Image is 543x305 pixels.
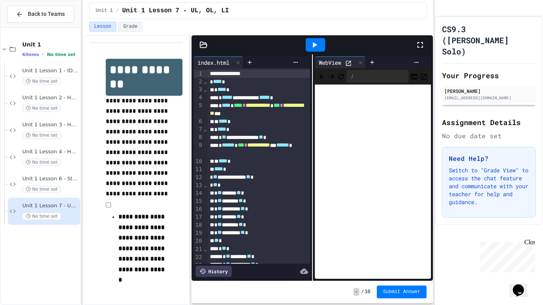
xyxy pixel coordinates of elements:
div: 8 [194,133,204,141]
span: Unit 1 Lesson 7 - UL, OL, LI [122,6,229,15]
div: 6 [194,118,204,125]
span: No time set [22,104,61,112]
span: No time set [22,77,61,85]
div: 7 [194,125,204,133]
button: Console [410,71,418,81]
div: index.html [194,58,233,67]
span: Unit 1 Lesson 2 - HTML Doc Setup [22,95,79,101]
div: 1 [194,70,204,78]
span: 10 [365,289,370,295]
button: Back to Teams [7,6,74,23]
div: 18 [194,221,204,229]
div: 14 [194,189,204,197]
span: Fold line [203,246,207,252]
div: 19 [194,229,204,237]
h1: CS9.3 ([PERSON_NAME] Solo) [442,23,536,57]
span: Back [318,71,326,81]
span: Fold line [203,78,207,85]
span: Unit 1 Lesson 4 - Headlines Lab [22,149,79,155]
div: 20 [194,237,204,245]
span: Fold line [203,182,207,188]
span: • [42,51,44,58]
div: 16 [194,205,204,213]
div: [EMAIL_ADDRESS][DOMAIN_NAME] [444,95,533,101]
div: 9 [194,141,204,157]
button: Lesson [89,21,116,32]
div: [PERSON_NAME] [444,87,533,95]
button: Grade [118,21,143,32]
div: No due date set [442,131,536,141]
div: 3 [194,86,204,94]
h3: Need Help? [449,154,529,163]
span: Fold line [203,126,207,132]
div: / [347,70,409,83]
span: Unit 1 Lesson 7 - UL, OL, LI [22,203,79,209]
button: Refresh [337,71,345,81]
span: - [353,288,359,296]
span: No time set [22,185,61,193]
span: Forward [328,71,335,81]
span: No time set [22,158,61,166]
span: 6 items [22,52,39,57]
div: WebView [315,56,366,68]
div: History [196,266,232,277]
p: Switch to "Grade View" to access the chat feature and communicate with your teacher for help and ... [449,166,529,206]
span: Unit 1 Lesson 6 - Stations Activity [22,176,79,182]
iframe: chat widget [477,239,535,272]
button: Submit Answer [377,286,427,298]
div: 13 [194,181,204,189]
div: 4 [194,94,204,102]
span: Unit 1 Lesson 3 - Headers and Paragraph tags [22,122,79,128]
div: WebView [315,58,345,67]
div: Chat with us now!Close [3,3,55,50]
div: 21 [194,245,204,253]
div: 10 [194,158,204,166]
span: Unit 1 [96,8,113,14]
div: 12 [194,174,204,181]
div: 22 [194,253,204,261]
div: 17 [194,213,204,221]
div: 15 [194,197,204,205]
div: 23 [194,261,204,269]
h2: Assignment Details [442,117,536,128]
span: Submit Answer [383,289,421,295]
span: Fold line [203,86,207,93]
span: Unit 1 Lesson 1 - IDE Interaction [22,68,79,74]
div: 2 [194,78,204,86]
div: 5 [194,102,204,118]
span: Back to Teams [28,10,65,18]
span: / [116,8,119,14]
span: Unit 1 [22,41,79,48]
button: Open in new tab [420,71,428,81]
iframe: Web Preview [315,85,431,279]
span: No time set [47,52,76,57]
h2: Your Progress [442,70,536,81]
iframe: chat widget [510,273,535,297]
div: index.html [194,56,243,68]
span: No time set [22,131,61,139]
span: No time set [22,212,61,220]
span: / [361,289,364,295]
div: 11 [194,166,204,174]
